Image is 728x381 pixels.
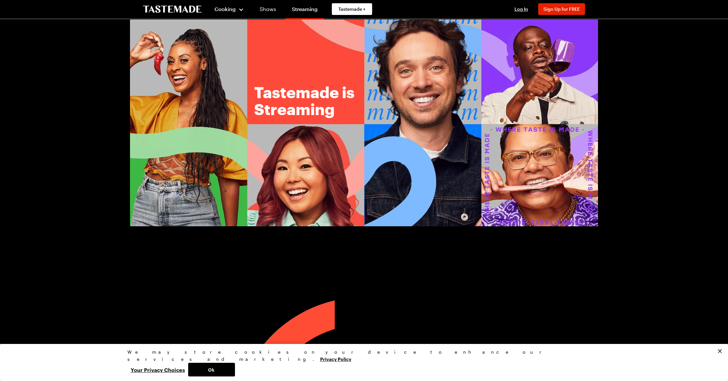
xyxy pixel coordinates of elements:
[508,6,534,12] button: Log In
[127,348,595,363] div: We may store cookies on your device to enhance our services and marketing.
[143,6,201,13] a: To Tastemade Home Page
[332,3,372,15] a: Tastemade +
[543,6,580,12] span: Sign Up for FREE
[254,84,358,117] h1: Tastemade is Streaming
[285,1,324,20] a: Streaming
[538,3,585,15] button: Sign Up for FREE
[127,348,595,376] div: Privacy
[338,6,366,12] span: Tastemade +
[188,363,235,376] button: Ok
[320,356,351,362] a: More information about your privacy, opens in a new tab
[514,6,528,12] span: Log In
[214,1,244,17] button: Cooking
[713,344,727,358] button: Close
[127,363,188,376] button: Your Privacy Choices
[214,6,236,12] span: Cooking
